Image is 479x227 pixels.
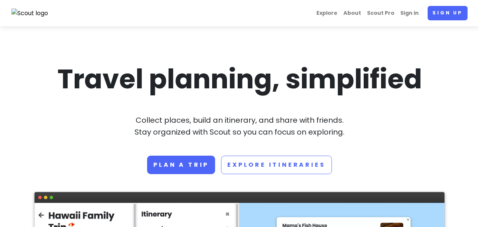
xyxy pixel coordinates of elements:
p: Collect places, build an itinerary, and share with friends. Stay organized with Scout so you can ... [34,114,445,138]
a: Explore Itineraries [221,156,332,174]
h1: Travel planning, simplified [34,62,445,96]
a: Plan a trip [147,156,215,174]
a: Scout Pro [364,6,397,20]
a: Sign up [428,6,468,20]
a: Sign in [397,6,422,20]
img: Scout logo [11,9,48,18]
a: Explore [313,6,340,20]
a: About [340,6,364,20]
